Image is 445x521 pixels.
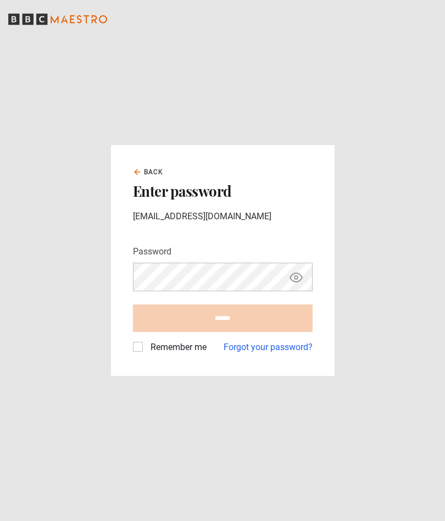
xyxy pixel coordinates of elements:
a: Forgot your password? [224,341,313,354]
a: Back [133,167,164,177]
label: Password [133,245,171,258]
label: Remember me [146,341,207,354]
h2: Enter password [133,181,313,201]
p: [EMAIL_ADDRESS][DOMAIN_NAME] [133,210,313,223]
svg: BBC Maestro [8,11,107,27]
button: Show password [287,268,305,287]
span: Back [144,167,164,177]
